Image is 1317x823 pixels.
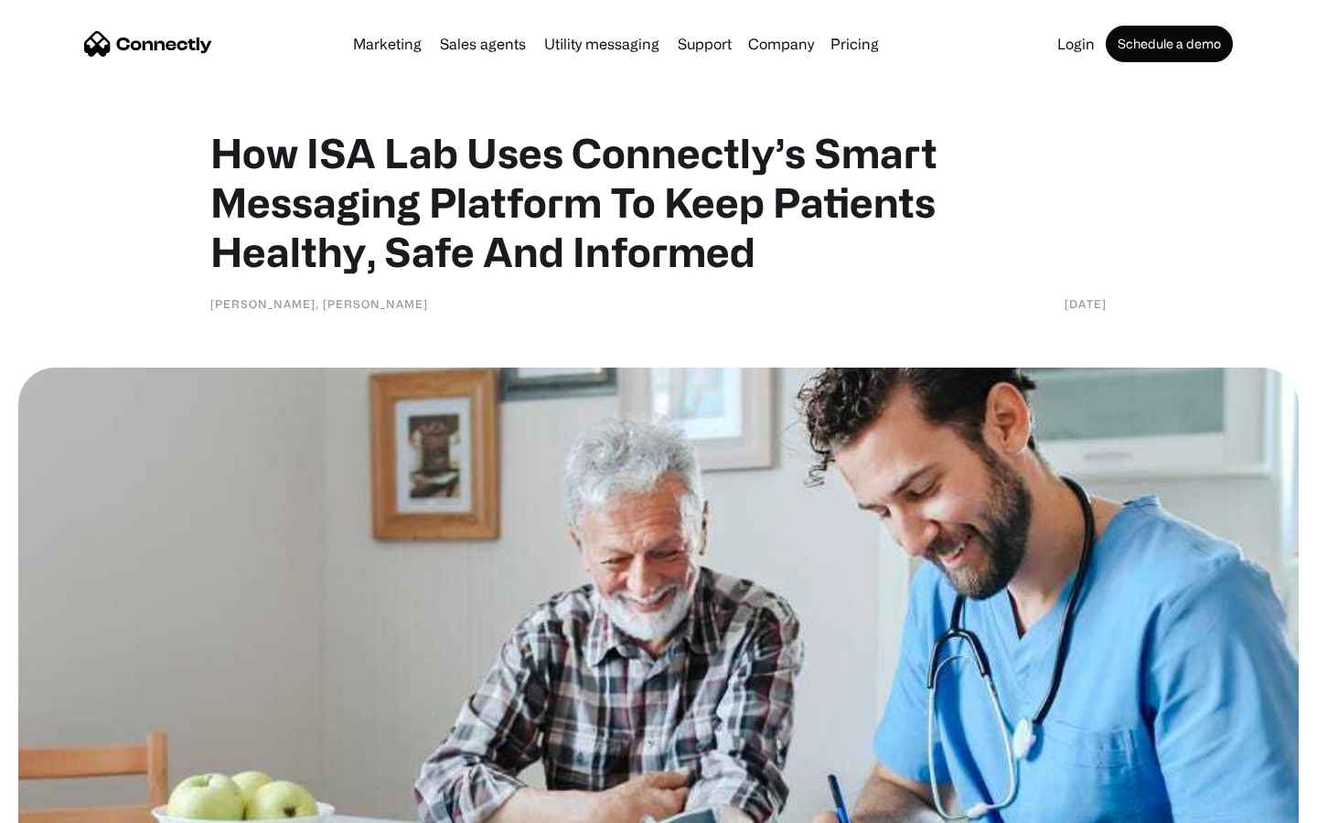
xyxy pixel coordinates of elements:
[18,791,110,817] aside: Language selected: English
[433,37,533,51] a: Sales agents
[823,37,886,51] a: Pricing
[1106,26,1233,62] a: Schedule a demo
[748,31,814,57] div: Company
[346,37,429,51] a: Marketing
[1065,294,1107,313] div: [DATE]
[1050,37,1102,51] a: Login
[210,294,428,313] div: [PERSON_NAME], [PERSON_NAME]
[537,37,667,51] a: Utility messaging
[670,37,739,51] a: Support
[37,791,110,817] ul: Language list
[210,128,1107,276] h1: How ISA Lab Uses Connectly’s Smart Messaging Platform To Keep Patients Healthy, Safe And Informed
